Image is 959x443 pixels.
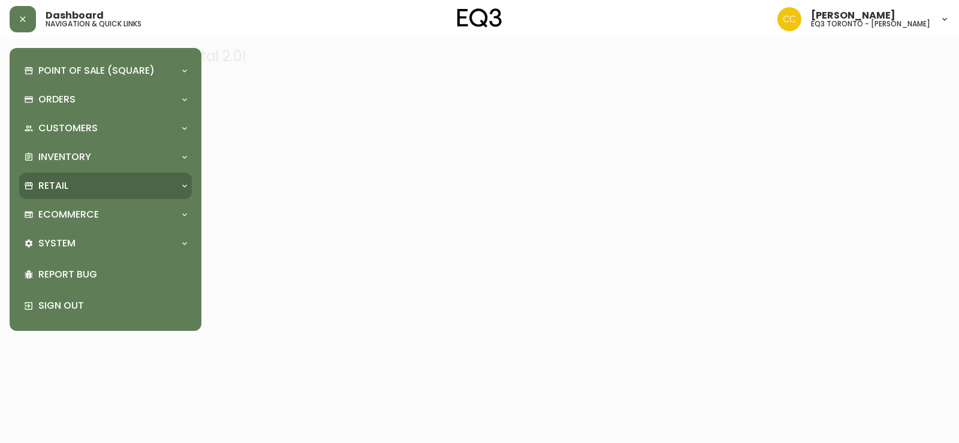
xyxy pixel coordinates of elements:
[19,230,192,257] div: System
[38,268,187,281] p: Report Bug
[38,179,68,192] p: Retail
[811,20,930,28] h5: eq3 toronto - [PERSON_NAME]
[19,173,192,199] div: Retail
[19,58,192,84] div: Point of Sale (Square)
[19,115,192,141] div: Customers
[19,86,192,113] div: Orders
[777,7,801,31] img: ec7176bad513007d25397993f68ebbfb
[457,8,502,28] img: logo
[19,144,192,170] div: Inventory
[19,259,192,290] div: Report Bug
[46,11,104,20] span: Dashboard
[38,150,91,164] p: Inventory
[46,20,141,28] h5: navigation & quick links
[19,201,192,228] div: Ecommerce
[19,290,192,321] div: Sign Out
[811,11,895,20] span: [PERSON_NAME]
[38,64,155,77] p: Point of Sale (Square)
[38,122,98,135] p: Customers
[38,93,76,106] p: Orders
[38,237,76,250] p: System
[38,208,99,221] p: Ecommerce
[38,299,187,312] p: Sign Out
